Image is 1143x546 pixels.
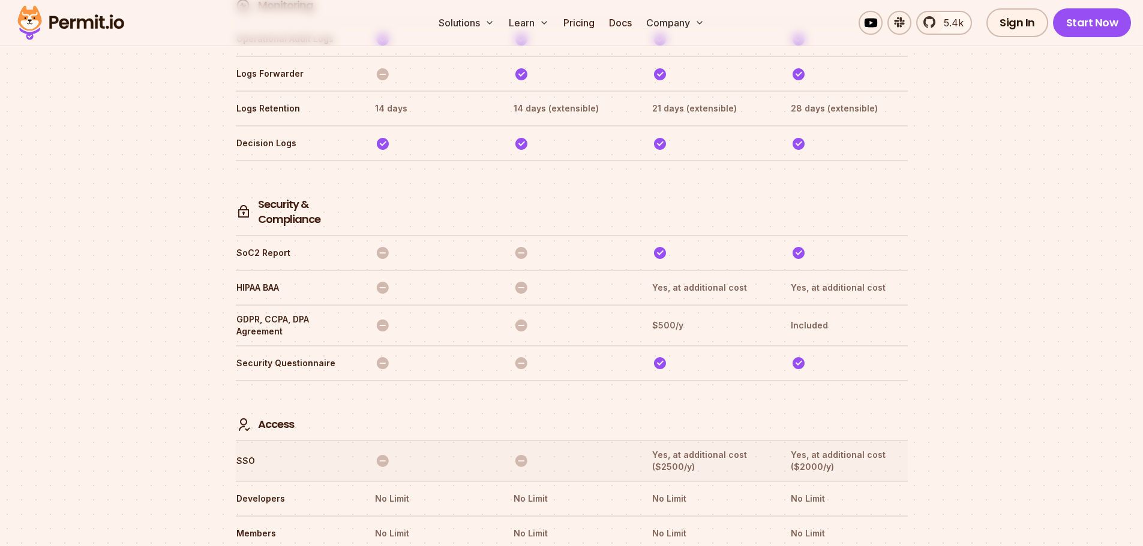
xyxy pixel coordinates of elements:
th: Security Questionnaire [236,354,353,373]
img: Security & Compliance [236,204,251,219]
th: No Limit [513,489,630,508]
th: SSO [236,448,353,473]
a: Start Now [1053,8,1132,37]
th: SoC2 Report [236,243,353,263]
th: Logs Retention [236,99,353,118]
th: Logs Forwarder [236,64,353,83]
th: Yes, at additional cost ($2500/y) [652,448,769,473]
th: No Limit [513,524,630,543]
th: No Limit [652,524,769,543]
h4: Security & Compliance [258,197,352,227]
button: Learn [504,11,554,35]
a: Pricing [559,11,599,35]
button: Solutions [434,11,499,35]
h4: Access [258,417,294,432]
th: GDPR, CCPA, DPA Agreement [236,313,353,338]
th: Yes, at additional cost ($2000/y) [790,448,907,473]
th: Yes, at additional cost [790,278,907,297]
a: Sign In [986,8,1048,37]
th: 28 days (extensible) [790,99,907,118]
th: No Limit [652,489,769,508]
th: 14 days (extensible) [513,99,630,118]
th: Yes, at additional cost [652,278,769,297]
th: No Limit [374,489,491,508]
img: Access [236,417,251,432]
th: $500/y [652,313,769,338]
a: Docs [604,11,637,35]
th: 14 days [374,99,491,118]
th: 21 days (extensible) [652,99,769,118]
th: No Limit [790,489,907,508]
a: 5.4k [916,11,972,35]
th: Included [790,313,907,338]
span: 5.4k [937,16,964,30]
th: Decision Logs [236,134,353,153]
th: Members [236,524,353,543]
button: Company [641,11,709,35]
th: Developers [236,489,353,508]
th: No Limit [374,524,491,543]
th: HIPAA BAA [236,278,353,297]
th: No Limit [790,524,907,543]
img: Permit logo [12,2,130,43]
